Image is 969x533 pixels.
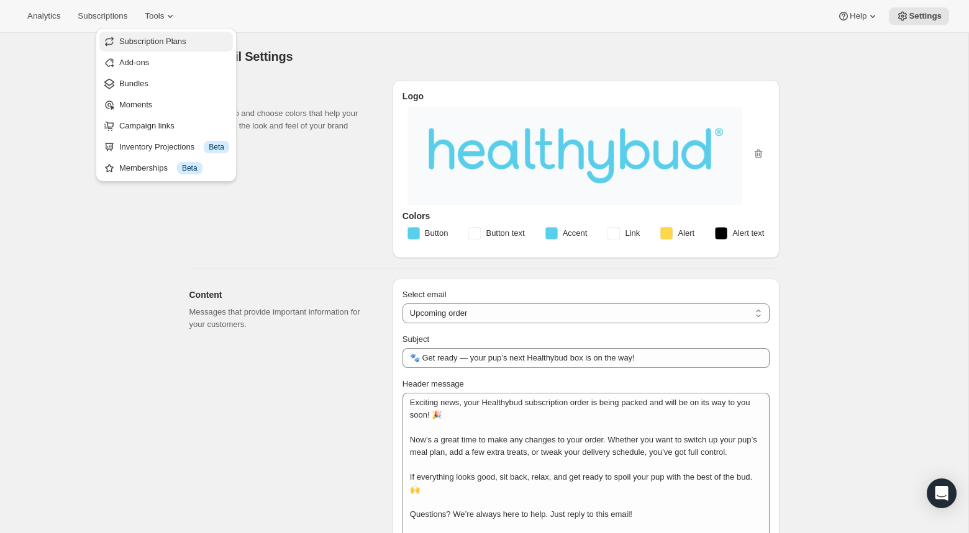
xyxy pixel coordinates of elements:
button: Inventory Projections [99,137,233,157]
span: Campaign links [119,121,175,130]
button: Analytics [20,7,68,25]
button: Subscriptions [70,7,135,25]
button: Campaign links [99,116,233,136]
span: Tools [145,11,164,21]
button: Button text [461,223,532,243]
span: Analytics [27,11,60,21]
span: Help [850,11,867,21]
span: Header message [403,379,464,388]
p: Add your logo and choose colors that help your emails match the look and feel of your brand [189,107,373,132]
h2: Design [189,90,373,102]
button: Add-ons [99,53,233,73]
span: Beta [209,142,224,152]
span: Select email [403,290,447,299]
button: Memberships [99,158,233,178]
span: Subject [403,334,429,344]
span: Settings [909,11,942,21]
span: Subscriptions [78,11,127,21]
h2: Content [189,289,373,301]
button: Bundles [99,74,233,94]
span: Alert text [732,227,764,240]
span: Add-ons [119,58,149,67]
button: Alert text [707,223,771,243]
span: Bundles [119,79,148,88]
button: Moments [99,95,233,115]
span: Alert [678,227,694,240]
button: Alert [653,223,702,243]
button: Button [400,223,456,243]
span: Beta [182,163,198,173]
button: Help [830,7,886,25]
span: Button text [486,227,524,240]
button: Link [600,223,647,243]
img: Healthybud Text Logo - Blue.png [420,120,730,189]
span: Button [425,227,448,240]
button: Subscription Plans [99,32,233,52]
button: Settings [889,7,949,25]
h3: Colors [403,210,770,222]
p: Messages that provide important information for your customers. [189,306,373,331]
button: Accent [538,223,595,243]
span: Link [625,227,640,240]
span: Moments [119,100,152,109]
h3: Logo [403,90,770,102]
span: Accent [563,227,588,240]
div: Memberships [119,162,229,174]
button: Tools [137,7,184,25]
span: Subscription Plans [119,37,186,46]
div: Open Intercom Messenger [927,478,957,508]
div: Inventory Projections [119,141,229,153]
span: Email Settings [209,50,293,63]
